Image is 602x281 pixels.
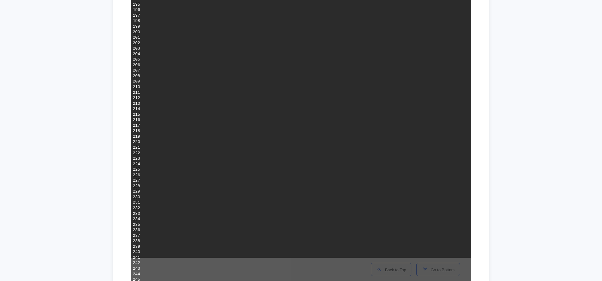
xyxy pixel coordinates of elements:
[133,84,140,90] div: 210
[133,90,140,96] div: 211
[133,222,140,228] div: 235
[422,266,428,272] img: scroll-to-icon.svg
[133,238,140,244] div: 238
[133,57,140,62] div: 205
[133,46,140,51] div: 203
[133,172,140,178] div: 226
[133,95,140,101] div: 212
[133,106,140,112] div: 214
[133,178,140,183] div: 227
[133,156,140,162] div: 223
[133,24,140,29] div: 199
[133,40,140,46] div: 202
[133,51,140,57] div: 204
[371,263,412,276] button: Back to Top
[133,233,140,239] div: 237
[133,227,140,233] div: 236
[133,145,140,151] div: 221
[133,18,140,24] div: 198
[133,101,140,107] div: 213
[133,211,140,217] div: 233
[376,266,383,272] img: scroll-to-icon.svg
[133,128,140,134] div: 218
[133,123,140,129] div: 217
[428,268,455,272] span: Go to Bottom
[133,79,140,84] div: 209
[133,13,140,19] div: 197
[133,29,140,35] div: 200
[133,249,140,255] div: 240
[133,151,140,156] div: 222
[133,62,140,68] div: 206
[133,134,140,140] div: 219
[133,244,140,250] div: 239
[133,255,140,261] div: 241
[133,200,140,205] div: 231
[133,117,140,123] div: 216
[133,189,140,194] div: 229
[133,162,140,167] div: 224
[133,167,140,172] div: 225
[133,205,140,211] div: 232
[133,35,140,40] div: 201
[416,263,460,276] button: Go to Bottom
[133,7,140,13] div: 196
[133,2,140,8] div: 195
[133,183,140,189] div: 228
[133,112,140,118] div: 215
[133,216,140,222] div: 234
[133,194,140,200] div: 230
[133,139,140,145] div: 220
[133,68,140,73] div: 207
[383,268,406,272] span: Back to Top
[133,73,140,79] div: 208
